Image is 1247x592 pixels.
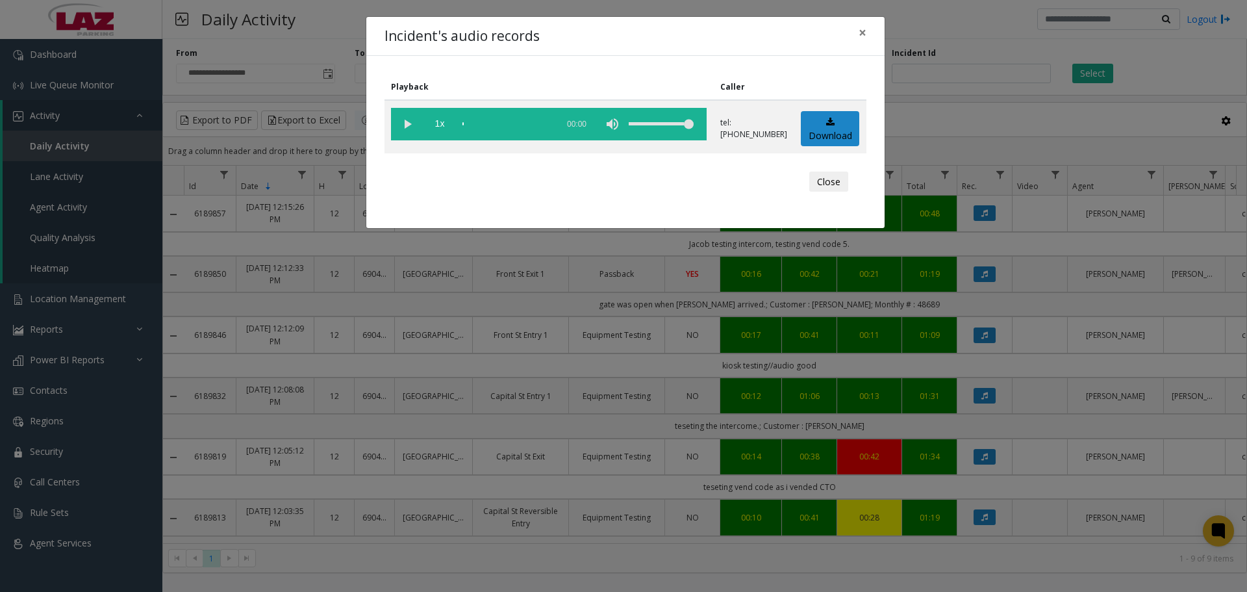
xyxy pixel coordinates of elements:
div: volume level [629,108,694,140]
th: Caller [714,74,794,100]
th: Playback [384,74,714,100]
a: Download [801,111,859,147]
button: Close [809,172,848,192]
button: Close [850,17,875,49]
p: tel:[PHONE_NUMBER] [720,117,787,140]
span: × [859,23,866,42]
h4: Incident's audio records [384,26,540,47]
span: playback speed button [423,108,456,140]
div: scrub bar [462,108,551,140]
